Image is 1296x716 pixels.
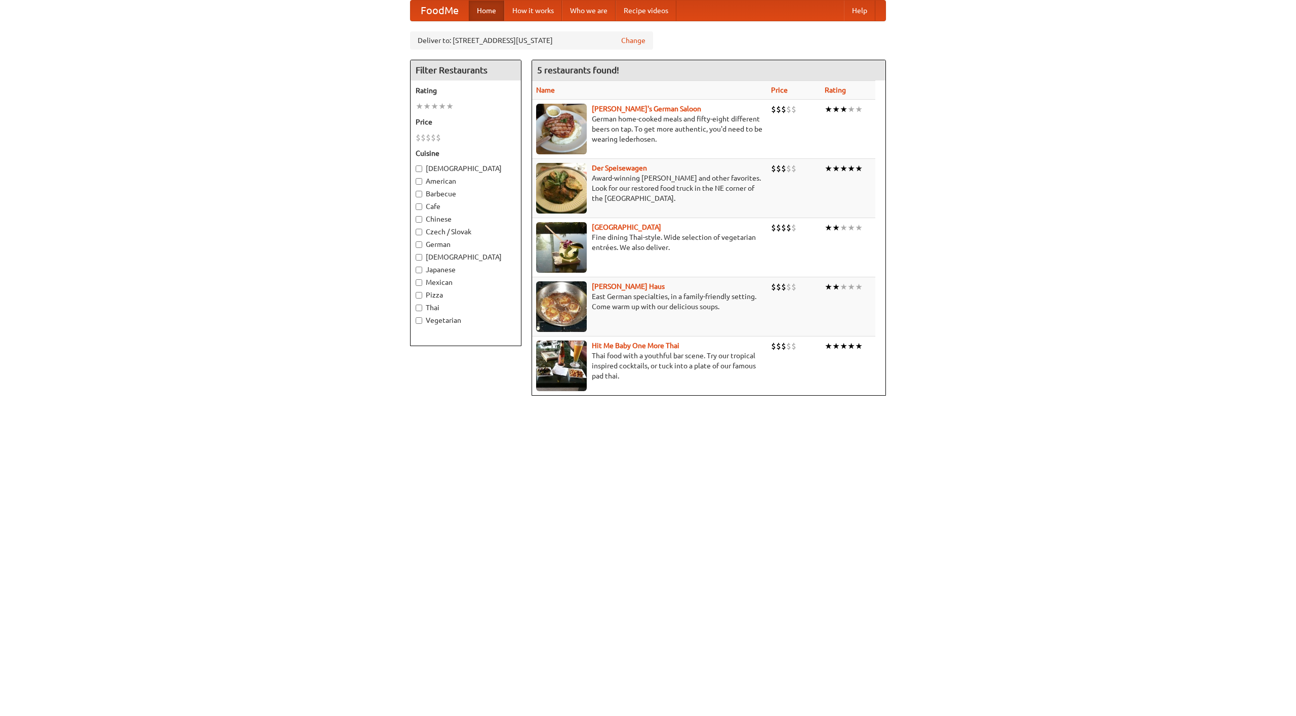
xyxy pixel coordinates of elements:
label: Japanese [416,265,516,275]
img: esthers.jpg [536,104,587,154]
li: ★ [847,281,855,292]
li: ★ [438,101,446,112]
label: Cafe [416,201,516,212]
input: Cafe [416,203,422,210]
li: ★ [840,281,847,292]
li: ★ [825,163,832,174]
li: ★ [855,222,863,233]
p: German home-cooked meals and fifty-eight different beers on tap. To get more authentic, you'd nee... [536,114,763,144]
li: $ [776,222,781,233]
li: $ [781,222,786,233]
label: Mexican [416,277,516,287]
li: ★ [855,163,863,174]
input: Thai [416,305,422,311]
li: $ [786,222,791,233]
li: $ [781,163,786,174]
li: ★ [840,163,847,174]
li: $ [771,281,776,292]
li: $ [791,104,796,115]
label: [DEMOGRAPHIC_DATA] [416,163,516,174]
li: $ [421,132,426,143]
li: $ [781,281,786,292]
input: Chinese [416,216,422,223]
li: ★ [855,104,863,115]
li: ★ [825,222,832,233]
input: American [416,178,422,185]
li: ★ [416,101,423,112]
li: ★ [840,341,847,352]
li: ★ [840,222,847,233]
h5: Cuisine [416,148,516,158]
li: $ [416,132,421,143]
li: ★ [847,222,855,233]
li: $ [786,104,791,115]
p: East German specialties, in a family-friendly setting. Come warm up with our delicious soups. [536,291,763,312]
a: How it works [504,1,562,21]
li: $ [786,281,791,292]
label: Pizza [416,290,516,300]
h5: Price [416,117,516,127]
a: [PERSON_NAME] Haus [592,282,665,290]
label: Chinese [416,214,516,224]
li: ★ [847,163,855,174]
a: Price [771,86,788,94]
li: ★ [847,341,855,352]
a: [PERSON_NAME]'s German Saloon [592,105,701,113]
input: Czech / Slovak [416,229,422,235]
li: $ [431,132,436,143]
li: $ [786,341,791,352]
li: $ [791,341,796,352]
a: Hit Me Baby One More Thai [592,342,679,350]
li: ★ [825,341,832,352]
li: ★ [446,101,454,112]
li: $ [776,281,781,292]
li: $ [776,163,781,174]
input: Barbecue [416,191,422,197]
li: $ [776,341,781,352]
li: ★ [832,104,840,115]
h4: Filter Restaurants [411,60,521,80]
li: $ [771,341,776,352]
img: speisewagen.jpg [536,163,587,214]
a: Name [536,86,555,94]
label: American [416,176,516,186]
label: German [416,239,516,249]
a: [GEOGRAPHIC_DATA] [592,223,661,231]
p: Fine dining Thai-style. Wide selection of vegetarian entrées. We also deliver. [536,232,763,252]
input: [DEMOGRAPHIC_DATA] [416,254,422,261]
li: $ [791,222,796,233]
li: ★ [832,341,840,352]
li: ★ [832,222,840,233]
li: $ [426,132,431,143]
img: babythai.jpg [536,341,587,391]
li: $ [776,104,781,115]
a: Der Speisewagen [592,164,647,172]
ng-pluralize: 5 restaurants found! [537,65,619,75]
input: Mexican [416,279,422,286]
label: Barbecue [416,189,516,199]
li: ★ [825,281,832,292]
li: ★ [847,104,855,115]
p: Award-winning [PERSON_NAME] and other favorites. Look for our restored food truck in the NE corne... [536,173,763,203]
a: Rating [825,86,846,94]
input: Vegetarian [416,317,422,324]
li: ★ [832,281,840,292]
li: $ [781,104,786,115]
li: ★ [840,104,847,115]
p: Thai food with a youthful bar scene. Try our tropical inspired cocktails, or tuck into a plate of... [536,351,763,381]
input: [DEMOGRAPHIC_DATA] [416,165,422,172]
li: ★ [832,163,840,174]
li: ★ [431,101,438,112]
label: [DEMOGRAPHIC_DATA] [416,252,516,262]
a: Home [469,1,504,21]
li: $ [771,104,776,115]
img: kohlhaus.jpg [536,281,587,332]
input: Pizza [416,292,422,299]
li: $ [786,163,791,174]
li: $ [771,163,776,174]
